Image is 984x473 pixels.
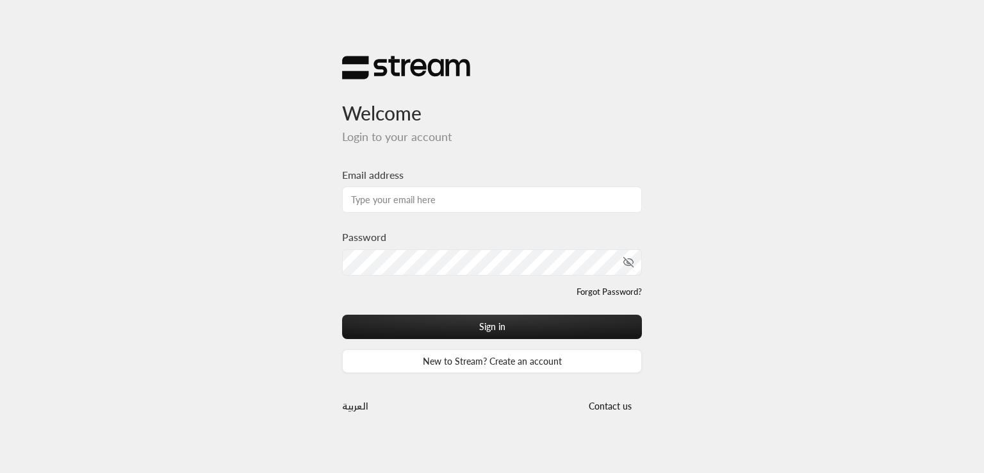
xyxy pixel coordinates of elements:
a: Forgot Password? [577,286,642,299]
h3: Welcome [342,80,642,124]
a: العربية [342,394,368,418]
label: Password [342,229,386,245]
button: toggle password visibility [618,251,639,273]
label: Email address [342,167,404,183]
h5: Login to your account [342,130,642,144]
button: Sign in [342,315,642,338]
a: New to Stream? Create an account [342,349,642,373]
a: Contact us [578,401,642,411]
input: Type your email here [342,187,642,213]
img: Stream Logo [342,55,470,80]
button: Contact us [578,394,642,418]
